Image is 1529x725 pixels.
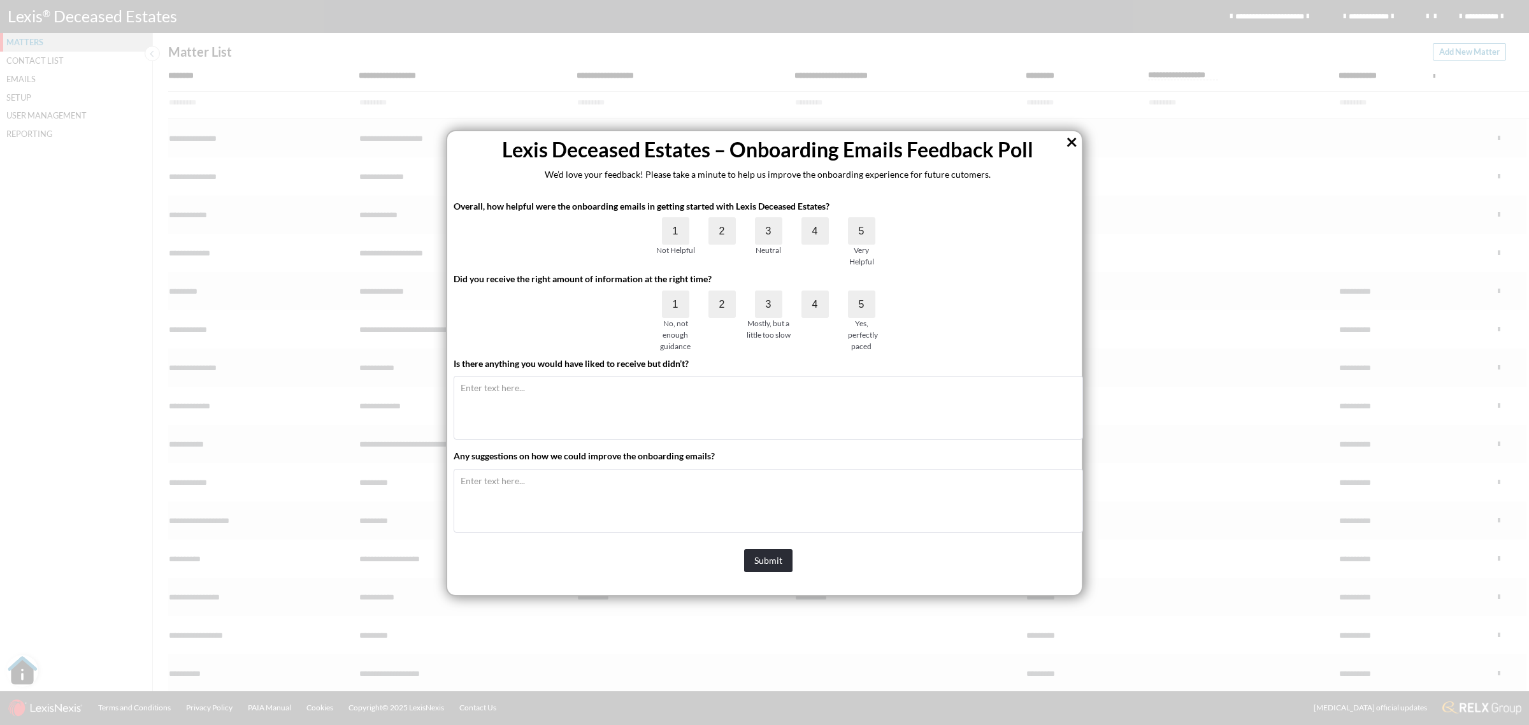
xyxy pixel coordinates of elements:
[848,245,875,268] div: Very Helpful
[848,291,875,318] label: 5
[745,318,792,341] div: Mostly, but a little too slow
[1066,131,1078,152] button: Close
[744,549,793,572] button: Submit
[454,168,1082,181] p: We’d love your feedback! Please take a minute to help us improve the onboarding experience for fu...
[454,358,689,369] strong: Is there anything you would have liked to receive but didn’t?
[652,245,699,256] div: Not Helpful
[848,318,875,352] div: Yes, perfectly paced
[755,217,782,245] label: 3
[801,217,829,245] label: 4
[662,217,689,245] label: 1
[848,217,875,245] label: 5
[454,138,1082,162] h2: Lexis Deceased Estates – Onboarding Emails Feedback Poll
[801,291,829,318] label: 4
[652,318,699,352] div: No, not enough guidance
[708,291,736,318] label: 2
[745,245,792,256] div: Neutral
[708,217,736,245] label: 2
[454,273,712,284] strong: Did you receive the right amount of information at the right time?
[662,291,689,318] label: 1
[755,291,782,318] label: 3
[454,201,829,212] strong: Overall, how helpful were the onboarding emails in getting started with Lexis Deceased Estates?
[454,450,715,461] strong: Any suggestions on how we could improve the onboarding emails?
